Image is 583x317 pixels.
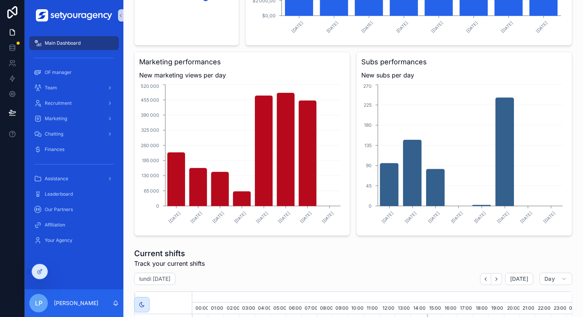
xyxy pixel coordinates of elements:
[510,275,528,282] span: [DATE]
[139,83,345,231] div: chart
[45,69,72,75] span: OF manager
[519,210,533,224] text: [DATE]
[364,303,379,314] div: 11:00
[290,20,304,34] text: [DATE]
[167,210,181,224] text: [DATE]
[141,127,159,133] tspan: 325 000
[29,112,119,126] a: Marketing
[519,303,535,314] div: 21:00
[321,210,335,224] text: [DATE]
[141,112,159,118] tspan: 390 000
[395,20,409,34] text: [DATE]
[144,188,159,194] tspan: 65 000
[364,122,372,128] tspan: 180
[45,146,64,153] span: Finances
[262,13,276,18] tspan: $0,00
[29,143,119,156] a: Finances
[45,85,57,91] span: Team
[277,210,291,224] text: [DATE]
[139,275,170,283] h2: lundi [DATE]
[255,210,269,224] text: [DATE]
[542,210,556,224] text: [DATE]
[544,275,555,282] span: Day
[426,303,441,314] div: 15:00
[29,96,119,110] a: Recruitment
[139,70,345,80] span: New marketing views per day
[286,303,301,314] div: 06:00
[255,303,270,314] div: 04:00
[45,237,72,243] span: Your Agency
[36,9,112,22] img: App logo
[488,303,504,314] div: 19:00
[364,102,372,108] tspan: 225
[566,303,581,314] div: 00:00
[361,83,567,231] div: chart
[317,303,332,314] div: 08:00
[142,158,159,163] tspan: 195 000
[302,303,317,314] div: 07:00
[45,191,73,197] span: Leaderboard
[156,203,159,209] tspan: 0
[505,273,533,285] button: [DATE]
[141,143,159,148] tspan: 260 000
[29,172,119,186] a: Assistance
[54,299,98,307] p: [PERSON_NAME]
[363,83,372,89] tspan: 270
[29,187,119,201] a: Leaderboard
[441,303,457,314] div: 16:00
[535,303,550,314] div: 22:00
[366,163,372,168] tspan: 90
[504,303,519,314] div: 20:00
[29,218,119,232] a: Affiliation
[45,100,72,106] span: Recruitment
[361,70,567,80] span: New subs per day
[457,303,472,314] div: 17:00
[45,131,63,137] span: Chatting
[224,303,239,314] div: 02:00
[25,31,123,257] div: scrollable content
[348,303,364,314] div: 10:00
[45,222,65,228] span: Affiliation
[379,303,395,314] div: 12:00
[45,206,73,213] span: Our Partners
[369,203,372,209] tspan: 0
[360,20,374,34] text: [DATE]
[139,57,345,67] h3: Marketing performances
[465,20,479,34] text: [DATE]
[142,173,159,178] tspan: 130 000
[473,303,488,314] div: 18:00
[361,57,567,67] h3: Subs performances
[473,210,487,224] text: [DATE]
[29,65,119,79] a: OF manager
[239,303,254,314] div: 03:00
[45,176,68,182] span: Assistance
[395,303,410,314] div: 13:00
[535,20,549,34] text: [DATE]
[233,210,247,224] text: [DATE]
[270,303,286,314] div: 05:00
[134,248,205,259] h1: Current shifts
[325,20,339,34] text: [DATE]
[192,303,208,314] div: 00:00
[189,210,203,224] text: [DATE]
[500,20,514,34] text: [DATE]
[332,303,348,314] div: 09:00
[29,233,119,247] a: Your Agency
[404,210,418,224] text: [DATE]
[29,127,119,141] a: Chatting
[29,36,119,50] a: Main Dashboard
[141,83,159,89] tspan: 520 000
[364,143,372,148] tspan: 135
[29,81,119,95] a: Team
[211,210,225,224] text: [DATE]
[208,303,223,314] div: 01:00
[410,303,426,314] div: 14:00
[366,183,372,189] tspan: 45
[45,40,81,46] span: Main Dashboard
[539,273,572,285] button: Day
[134,259,205,268] span: Track your current shifts
[141,97,159,103] tspan: 455 000
[551,303,566,314] div: 23:00
[427,210,441,224] text: [DATE]
[45,116,67,122] span: Marketing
